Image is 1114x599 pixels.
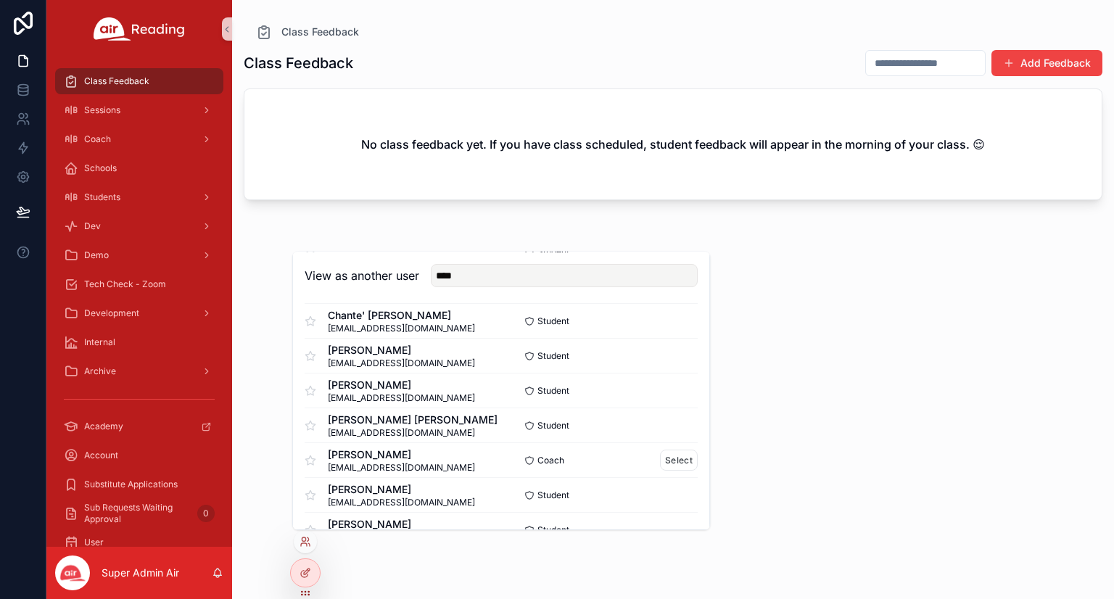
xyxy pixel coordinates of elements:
[537,489,569,500] span: Student
[55,97,223,123] a: Sessions
[328,377,475,392] span: [PERSON_NAME]
[537,350,569,361] span: Student
[328,322,475,334] span: [EMAIL_ADDRESS][DOMAIN_NAME]
[55,500,223,526] a: Sub Requests Waiting Approval0
[328,357,475,368] span: [EMAIL_ADDRESS][DOMAIN_NAME]
[244,53,353,73] h1: Class Feedback
[328,307,475,322] span: Chante' [PERSON_NAME]
[281,25,359,39] span: Class Feedback
[55,358,223,384] a: Archive
[84,220,101,232] span: Dev
[84,104,120,116] span: Sessions
[84,537,104,548] span: User
[84,336,115,348] span: Internal
[84,365,116,377] span: Archive
[84,307,139,319] span: Development
[84,421,123,432] span: Academy
[660,450,698,471] button: Select
[55,184,223,210] a: Students
[328,516,475,531] span: [PERSON_NAME]
[255,23,359,41] a: Class Feedback
[328,392,475,403] span: [EMAIL_ADDRESS][DOMAIN_NAME]
[55,271,223,297] a: Tech Check - Zoom
[102,566,179,580] p: Super Admin Air
[94,17,185,41] img: App logo
[55,126,223,152] a: Coach
[55,155,223,181] a: Schools
[55,300,223,326] a: Development
[305,267,419,284] h2: View as another user
[84,162,117,174] span: Schools
[84,249,109,261] span: Demo
[84,133,111,145] span: Coach
[328,447,475,461] span: [PERSON_NAME]
[537,419,569,431] span: Student
[328,461,475,473] span: [EMAIL_ADDRESS][DOMAIN_NAME]
[55,442,223,468] a: Account
[84,502,191,525] span: Sub Requests Waiting Approval
[991,50,1102,76] button: Add Feedback
[537,524,569,535] span: Student
[55,213,223,239] a: Dev
[328,496,475,508] span: [EMAIL_ADDRESS][DOMAIN_NAME]
[361,136,985,153] h2: No class feedback yet. If you have class scheduled, student feedback will appear in the morning o...
[55,471,223,497] a: Substitute Applications
[328,426,498,438] span: [EMAIL_ADDRESS][DOMAIN_NAME]
[55,413,223,439] a: Academy
[84,479,178,490] span: Substitute Applications
[328,342,475,357] span: [PERSON_NAME]
[55,529,223,555] a: User
[84,450,118,461] span: Account
[84,191,120,203] span: Students
[84,75,149,87] span: Class Feedback
[55,68,223,94] a: Class Feedback
[197,505,215,522] div: 0
[537,384,569,396] span: Student
[55,242,223,268] a: Demo
[328,482,475,496] span: [PERSON_NAME]
[537,454,564,466] span: Coach
[328,412,498,426] span: [PERSON_NAME] [PERSON_NAME]
[84,278,166,290] span: Tech Check - Zoom
[46,58,232,547] div: scrollable content
[55,329,223,355] a: Internal
[537,315,569,326] span: Student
